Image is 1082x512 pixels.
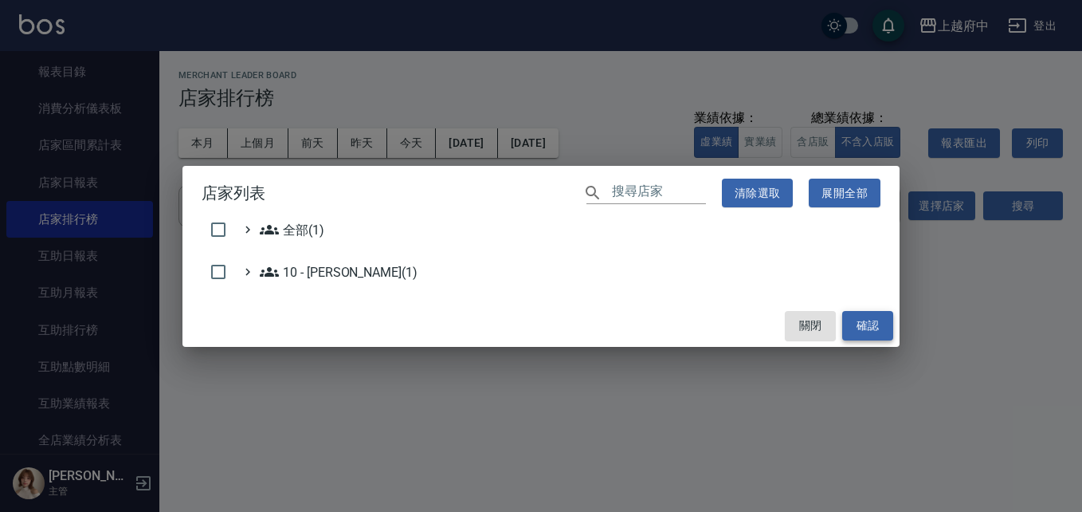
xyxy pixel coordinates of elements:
button: 清除選取 [722,179,794,208]
input: 搜尋店家 [612,181,706,204]
span: 全部(1) [260,220,324,239]
h2: 店家列表 [182,166,900,221]
button: 關閉 [785,311,836,341]
span: 10 - [PERSON_NAME](1) [260,262,418,282]
button: 展開全部 [809,179,880,208]
button: 確認 [842,311,893,341]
